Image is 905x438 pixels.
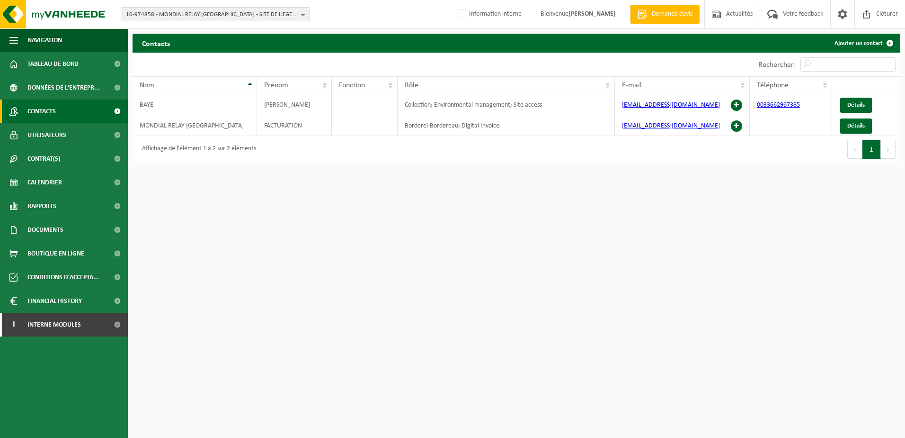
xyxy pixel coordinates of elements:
span: Contrat(s) [27,147,60,171]
div: Affichage de l'élément 1 à 2 sur 2 éléments [137,141,256,158]
span: E-mail [622,82,642,89]
span: Fonction [339,82,365,89]
button: Previous [847,140,862,159]
td: [PERSON_NAME] [257,94,332,115]
span: Demande devis [649,9,695,19]
td: MONDIAL RELAY [GEOGRAPHIC_DATA] [133,115,257,136]
span: Nom [140,82,154,89]
span: Boutique en ligne [27,242,84,265]
span: Tableau de bord [27,52,79,76]
td: Borderel-Bordereau; Digital Invoice [398,115,615,136]
span: Contacts [27,100,56,123]
a: Détails [840,119,872,134]
button: 10-974858 - MONDIAL RELAY [GEOGRAPHIC_DATA] - SITE DE LIEGE [STREET_ADDRESS] [121,7,310,21]
a: [EMAIL_ADDRESS][DOMAIN_NAME] [622,122,720,129]
span: I [9,313,18,337]
a: [EMAIL_ADDRESS][DOMAIN_NAME] [622,101,720,109]
span: Navigation [27,28,62,52]
span: Calendrier [27,171,62,194]
span: 10-974858 - MONDIAL RELAY [GEOGRAPHIC_DATA] - SITE DE LIEGE [STREET_ADDRESS] [126,8,297,22]
td: BAYE [133,94,257,115]
strong: [PERSON_NAME] [568,10,616,18]
span: Financial History [27,289,82,313]
span: Conditions d'accepta... [27,265,99,289]
a: Détails [840,98,872,113]
a: Demande devis [630,5,700,24]
span: Prénom [264,82,288,89]
span: Détails [847,123,865,129]
label: Rechercher: [758,61,796,69]
a: 0033662967385 [757,101,800,109]
a: Ajouter un contact [827,34,899,53]
td: FACTURATION [257,115,332,136]
span: Interne modules [27,313,81,337]
span: Détails [847,102,865,108]
h2: Contacts [133,34,179,52]
span: Rapports [27,194,56,218]
label: Information interne [456,7,522,21]
span: Utilisateurs [27,123,66,147]
span: Documents [27,218,63,242]
td: Collection; Environmental management; Site access [398,94,615,115]
span: Téléphone [757,82,789,89]
button: 1 [862,140,881,159]
span: Rôle [405,82,418,89]
span: Données de l'entrepr... [27,76,100,100]
button: Next [881,140,896,159]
